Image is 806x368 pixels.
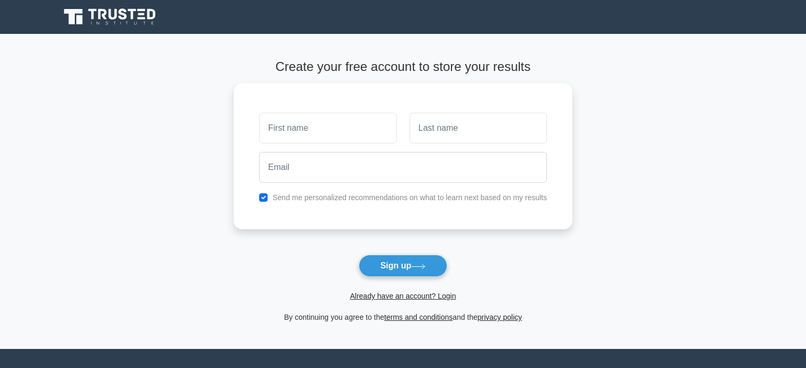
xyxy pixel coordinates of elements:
[234,59,572,75] h4: Create your free account to store your results
[477,313,522,321] a: privacy policy
[227,311,579,324] div: By continuing you agree to the and the
[359,255,448,277] button: Sign up
[259,152,547,183] input: Email
[272,193,547,202] label: Send me personalized recommendations on what to learn next based on my results
[410,113,547,143] input: Last name
[384,313,453,321] a: terms and conditions
[350,292,456,300] a: Already have an account? Login
[259,113,396,143] input: First name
